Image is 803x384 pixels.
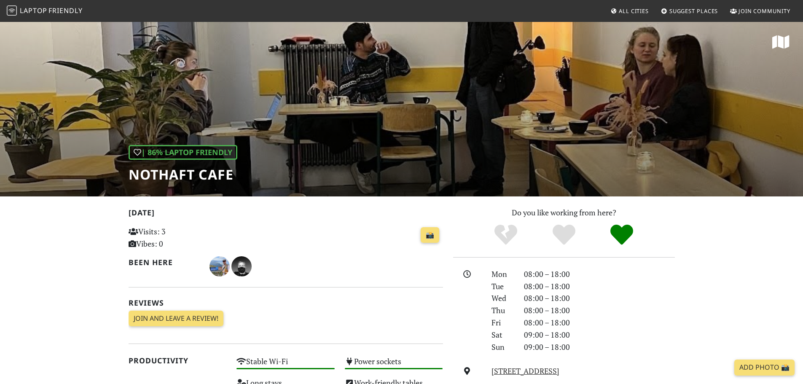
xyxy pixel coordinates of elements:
[129,356,227,365] h2: Productivity
[486,317,518,329] div: Fri
[7,5,17,16] img: LaptopFriendly
[739,7,790,15] span: Join Community
[231,354,340,376] div: Stable Wi-Fi
[619,7,649,15] span: All Cities
[486,292,518,304] div: Wed
[48,6,82,15] span: Friendly
[129,208,443,220] h2: [DATE]
[129,166,237,183] h1: NOTHAFT CAFE
[129,258,200,267] h2: Been here
[231,260,252,271] span: Andreas Schreiber
[486,304,518,317] div: Thu
[129,226,227,250] p: Visits: 3 Vibes: 0
[519,268,680,280] div: 08:00 – 18:00
[593,223,651,247] div: Definitely!
[129,311,223,327] a: Join and leave a review!
[491,366,559,376] a: [STREET_ADDRESS]
[519,304,680,317] div: 08:00 – 18:00
[20,6,47,15] span: Laptop
[535,223,593,247] div: Yes
[209,256,230,277] img: 5810-tom.jpg
[7,4,83,19] a: LaptopFriendly LaptopFriendly
[734,360,795,376] a: Add Photo 📸
[486,341,518,353] div: Sun
[669,7,718,15] span: Suggest Places
[519,292,680,304] div: 08:00 – 18:00
[209,260,231,271] span: Tom T
[486,268,518,280] div: Mon
[519,329,680,341] div: 09:00 – 18:00
[129,298,443,307] h2: Reviews
[453,207,675,219] p: Do you like working from here?
[231,256,252,277] img: 4636-andreas.jpg
[421,227,439,243] a: 📸
[477,223,535,247] div: No
[129,145,237,160] div: | 86% Laptop Friendly
[607,3,652,19] a: All Cities
[519,317,680,329] div: 08:00 – 18:00
[519,341,680,353] div: 09:00 – 18:00
[486,280,518,293] div: Tue
[486,329,518,341] div: Sat
[519,280,680,293] div: 08:00 – 18:00
[340,354,448,376] div: Power sockets
[658,3,722,19] a: Suggest Places
[727,3,794,19] a: Join Community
